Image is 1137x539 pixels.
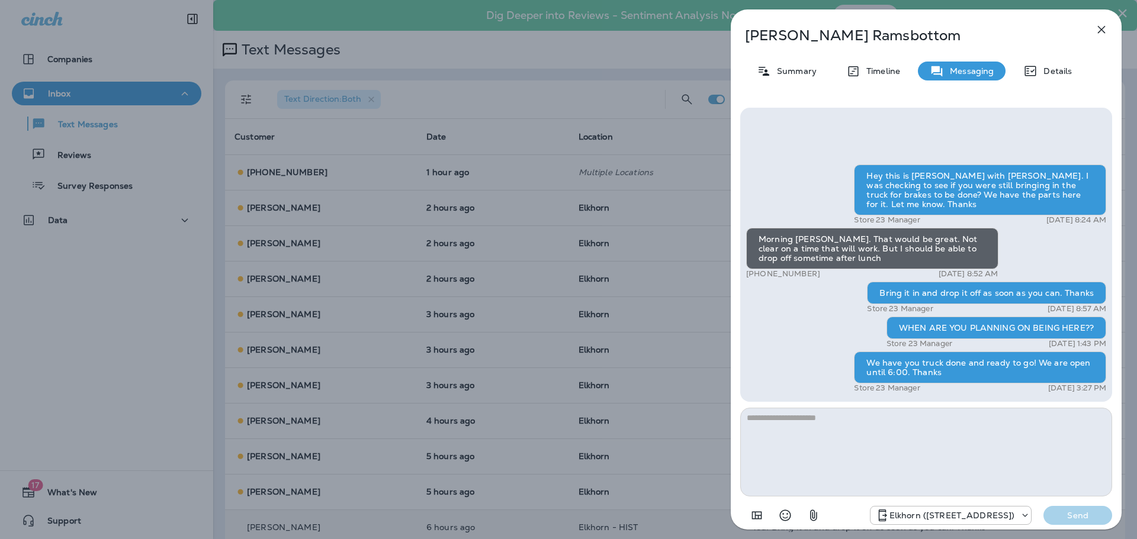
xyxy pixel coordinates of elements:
p: [DATE] 8:52 AM [939,269,998,279]
p: Store 23 Manager [854,383,920,393]
p: Details [1038,66,1072,76]
p: Store 23 Manager [887,339,952,348]
p: [DATE] 3:27 PM [1048,383,1106,393]
p: [DATE] 1:43 PM [1049,339,1106,348]
p: Store 23 Manager [867,304,933,314]
p: [PERSON_NAME] Ramsbottom [745,27,1068,44]
button: Add in a premade template [745,504,769,527]
div: We have you truck done and ready to go! We are open until 6:00. Thanks [854,351,1106,383]
button: Select an emoji [773,504,797,527]
p: [PHONE_NUMBER] [746,269,820,279]
p: Elkhorn ([STREET_ADDRESS]) [889,511,1015,520]
div: +1 (402) 502-7400 [871,508,1032,522]
p: Timeline [860,66,900,76]
p: [DATE] 8:24 AM [1046,215,1106,225]
p: [DATE] 8:57 AM [1048,304,1106,314]
div: Bring it in and drop it off as soon as you can. Thanks [867,282,1106,304]
div: WHEN ARE YOU PLANNING ON BEING HERE?? [887,317,1106,339]
div: Hey this is [PERSON_NAME] with [PERSON_NAME]. I was checking to see if you were still bringing in... [854,164,1106,215]
div: Morning [PERSON_NAME]. That would be great. Not clear on a time that will work. But I should be a... [746,228,998,269]
p: Store 23 Manager [854,215,920,225]
p: Summary [771,66,817,76]
p: Messaging [944,66,994,76]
